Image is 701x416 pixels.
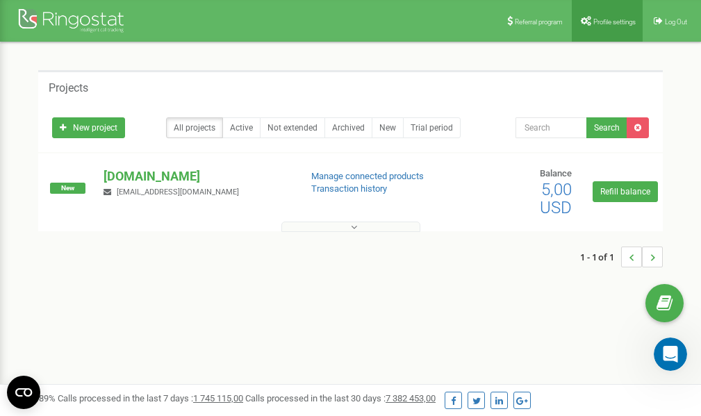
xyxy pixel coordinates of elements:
span: Calls processed in the last 7 days : [58,393,243,403]
iframe: Intercom live chat [654,338,687,371]
button: Open CMP widget [7,376,40,409]
p: [DOMAIN_NAME] [104,167,288,185]
u: 7 382 453,00 [386,393,436,403]
a: Not extended [260,117,325,138]
h5: Projects [49,82,88,94]
a: Transaction history [311,183,387,194]
span: Calls processed in the last 30 days : [245,393,436,403]
a: Refill balance [593,181,658,202]
a: New project [52,117,125,138]
button: Search [586,117,627,138]
a: Archived [324,117,372,138]
span: [EMAIL_ADDRESS][DOMAIN_NAME] [117,188,239,197]
nav: ... [580,233,663,281]
a: Active [222,117,261,138]
span: 1 - 1 of 1 [580,247,621,267]
span: Balance [540,168,572,178]
input: Search [516,117,587,138]
span: Referral program [515,18,563,26]
span: New [50,183,85,194]
span: 5,00 USD [540,180,572,217]
a: All projects [166,117,223,138]
span: Profile settings [593,18,636,26]
span: Log Out [665,18,687,26]
a: New [372,117,404,138]
u: 1 745 115,00 [193,393,243,403]
a: Manage connected products [311,171,424,181]
a: Trial period [403,117,461,138]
